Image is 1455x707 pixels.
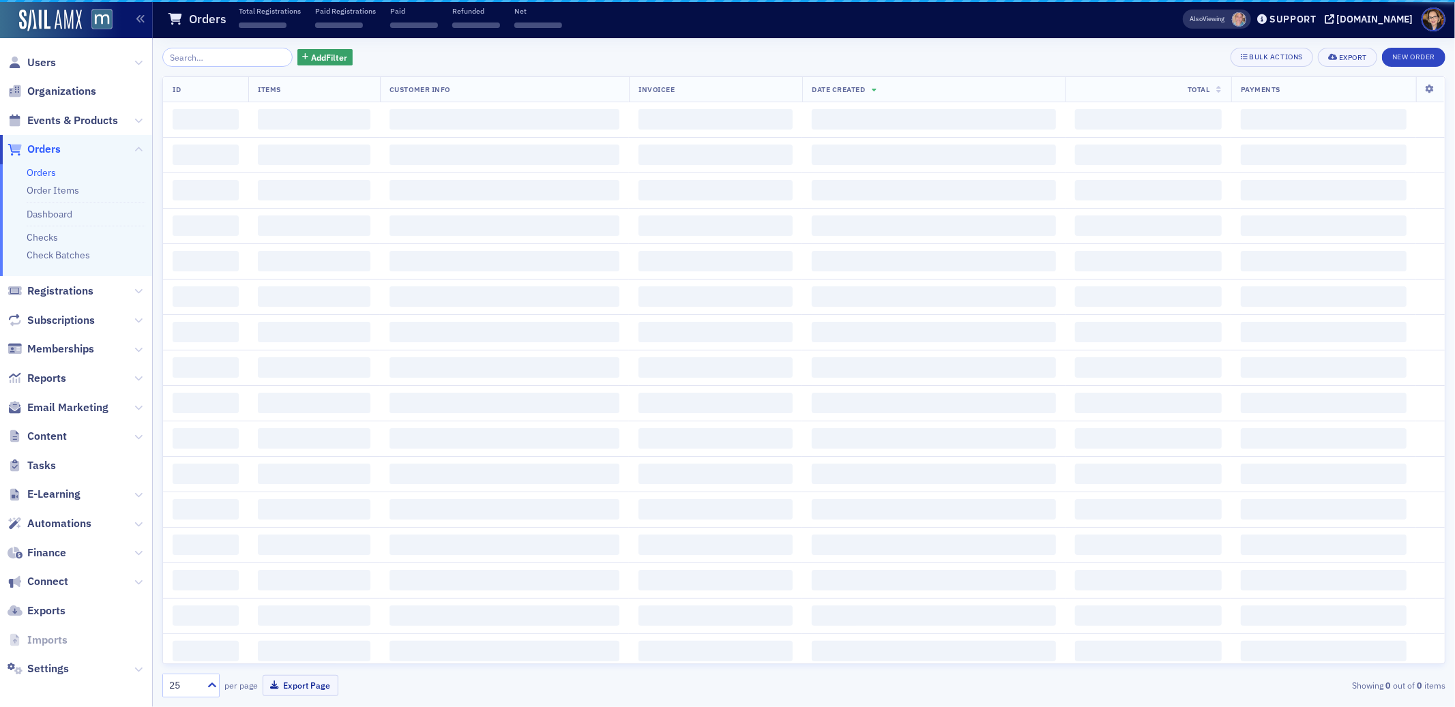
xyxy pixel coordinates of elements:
[27,371,66,386] span: Reports
[173,180,239,200] span: ‌
[1241,145,1407,165] span: ‌
[1241,428,1407,449] span: ‌
[1241,251,1407,271] span: ‌
[390,428,619,449] span: ‌
[258,145,370,165] span: ‌
[173,570,239,590] span: ‌
[1075,215,1222,236] span: ‌
[27,249,90,261] a: Check Batches
[812,605,1056,626] span: ‌
[173,286,239,307] span: ‌
[27,633,68,648] span: Imports
[258,428,370,449] span: ‌
[1382,48,1445,67] button: New Order
[1232,12,1246,27] span: Dee Sullivan
[1075,393,1222,413] span: ‌
[173,109,239,130] span: ‌
[27,166,56,179] a: Orders
[8,574,68,589] a: Connect
[812,109,1056,130] span: ‌
[812,499,1056,520] span: ‌
[27,603,65,618] span: Exports
[1075,357,1222,378] span: ‌
[390,535,619,555] span: ‌
[258,286,370,307] span: ‌
[390,85,450,94] span: Customer Info
[390,393,619,413] span: ‌
[812,357,1056,378] span: ‌
[1075,641,1222,661] span: ‌
[390,286,619,307] span: ‌
[1075,109,1222,130] span: ‌
[1241,109,1407,130] span: ‌
[258,570,370,590] span: ‌
[173,641,239,661] span: ‌
[173,499,239,520] span: ‌
[91,9,113,30] img: SailAMX
[8,342,94,357] a: Memberships
[638,145,793,165] span: ‌
[173,85,181,94] span: ID
[1382,50,1445,62] a: New Order
[1241,605,1407,626] span: ‌
[638,322,793,342] span: ‌
[27,574,68,589] span: Connect
[169,678,199,693] div: 25
[173,428,239,449] span: ‌
[258,393,370,413] span: ‌
[1075,535,1222,555] span: ‌
[315,22,363,28] span: ‌
[27,487,80,502] span: E-Learning
[173,605,239,626] span: ‌
[239,22,286,28] span: ‌
[812,286,1056,307] span: ‌
[638,535,793,555] span: ‌
[812,641,1056,661] span: ‌
[1075,322,1222,342] span: ‌
[638,215,793,236] span: ‌
[173,393,239,413] span: ‌
[1241,85,1280,94] span: Payments
[452,22,500,28] span: ‌
[1027,679,1445,691] div: Showing out of items
[1422,7,1445,31] span: Profile
[8,458,56,473] a: Tasks
[173,145,239,165] span: ‌
[390,180,619,200] span: ‌
[812,322,1056,342] span: ‌
[1241,535,1407,555] span: ‌
[1269,13,1317,25] div: Support
[8,429,67,444] a: Content
[1325,14,1418,24] button: [DOMAIN_NAME]
[638,180,793,200] span: ‌
[638,641,793,661] span: ‌
[173,357,239,378] span: ‌
[1075,499,1222,520] span: ‌
[27,84,96,99] span: Organizations
[390,641,619,661] span: ‌
[27,342,94,357] span: Memberships
[258,464,370,484] span: ‌
[638,393,793,413] span: ‌
[812,570,1056,590] span: ‌
[812,535,1056,555] span: ‌
[27,113,118,128] span: Events & Products
[224,679,258,691] label: per page
[390,22,438,28] span: ‌
[638,85,675,94] span: Invoicee
[173,322,239,342] span: ‌
[812,393,1056,413] span: ‌
[27,516,91,531] span: Automations
[315,6,376,16] p: Paid Registrations
[258,109,370,130] span: ‌
[514,6,562,16] p: Net
[82,9,113,32] a: View Homepage
[1241,641,1407,661] span: ‌
[258,322,370,342] span: ‌
[258,499,370,520] span: ‌
[390,145,619,165] span: ‌
[390,109,619,130] span: ‌
[8,113,118,128] a: Events & Products
[8,633,68,648] a: Imports
[8,84,96,99] a: Organizations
